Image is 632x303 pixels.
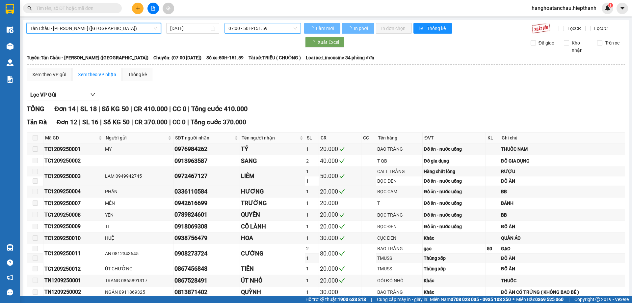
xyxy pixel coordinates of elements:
[424,199,484,207] div: Đồ ăn - nước uống
[320,156,360,166] div: 40.000
[377,296,428,303] span: Cung cấp máy in - giấy in:
[320,264,360,273] div: 20.000
[306,234,318,242] div: 1
[77,105,79,113] span: |
[27,105,44,113] span: TỔNG
[240,197,305,209] td: TRƯỜNG
[7,289,13,295] span: message
[306,145,318,153] div: 1
[174,171,239,181] div: 0972467127
[424,255,484,262] div: Thùng xốp
[306,157,318,165] div: 2
[90,92,95,97] span: down
[320,210,360,219] div: 20.000
[310,40,318,45] span: loading
[501,199,624,207] div: BÁNH
[174,233,239,243] div: 0938756479
[377,265,422,272] div: TMUSS
[166,6,171,11] span: aim
[306,288,318,296] div: 1
[105,223,172,230] div: TI
[44,265,103,273] div: TC1209250012
[501,168,624,175] div: RƯỢU
[105,250,172,257] div: AN 0812343645
[27,118,47,126] span: Tản Đà
[240,287,305,298] td: QUỲNH
[242,134,298,141] span: Tên người nhận
[174,288,239,297] div: 0813871402
[105,188,172,195] div: PHẤN
[44,199,103,207] div: TC1209250007
[136,6,140,11] span: plus
[43,197,104,209] td: TC1209250007
[36,5,114,12] input: Tìm tên, số ĐT hoặc mã đơn
[526,4,602,12] span: hanghoatanchau.hiepthanh
[306,277,318,284] div: 1
[44,187,103,196] div: TC1209250004
[44,145,103,153] div: TC1209250001
[174,198,239,208] div: 0942616699
[105,211,172,219] div: YẾN
[430,296,511,303] span: Miền Nam
[424,188,484,195] div: Đồ ăn - nước uống
[306,265,318,272] div: 1
[44,211,103,219] div: TC1209250008
[377,145,422,153] div: BAO TRẮNG
[339,235,345,241] span: check
[501,288,624,296] div: ĐỒ ĂN CÓ TRỨNG ( KHÔNG BAO BỂ )
[173,167,240,186] td: 0972467127
[320,276,360,285] div: 20.000
[174,264,239,273] div: 0867456848
[377,245,422,252] div: BAO TRẮNG
[7,274,13,281] span: notification
[377,199,422,207] div: T
[173,155,240,167] td: 0913963587
[424,157,484,165] div: Đồ gia dụng
[240,221,305,232] td: CÔ LÀNH
[240,186,305,197] td: HƯƠNG
[240,167,305,186] td: LIÊM
[173,143,240,155] td: 0976984262
[377,277,422,284] div: GÓI ĐỎ NHỎ
[451,297,511,302] strong: 0708 023 035 - 0935 103 250
[172,105,186,113] span: CC 0
[173,221,240,232] td: 0918069308
[169,105,171,113] span: |
[320,171,360,181] div: 50.000
[617,3,628,14] button: caret-down
[173,232,240,244] td: 0938756479
[377,177,422,185] div: BỌC ĐEN
[339,173,345,179] span: check
[609,3,612,8] span: 1
[128,71,147,78] div: Thống kê
[371,296,372,303] span: |
[172,118,186,126] span: CC 0
[106,134,167,141] span: Người gửi
[175,134,233,141] span: SĐT người nhận
[241,249,303,258] div: CƯỜNG
[173,244,240,263] td: 0908273724
[608,3,613,8] sup: 1
[105,277,172,284] div: TRANG 0865891317
[319,133,361,143] th: CR
[7,244,13,251] img: warehouse-icon
[306,211,318,219] div: 1
[339,278,345,284] span: check
[43,167,104,186] td: TC1209250003
[44,249,103,258] div: TC1209250011
[306,188,318,195] div: 1
[501,255,624,262] div: ĐỒ ĂN
[174,156,239,166] div: 0913963587
[338,297,366,302] strong: 1900 633 818
[43,209,104,221] td: TC1209250008
[309,26,315,31] span: loading
[241,156,303,166] div: SANG
[188,105,190,113] span: |
[320,187,360,196] div: 20.000
[501,234,624,242] div: QUẦN ÁO
[424,168,484,175] div: Hàng chất lỏng
[174,222,239,231] div: 0918069308
[516,296,564,303] span: Miền Bắc
[206,54,244,61] span: Số xe: 50H-151.59
[241,171,303,181] div: LIÊM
